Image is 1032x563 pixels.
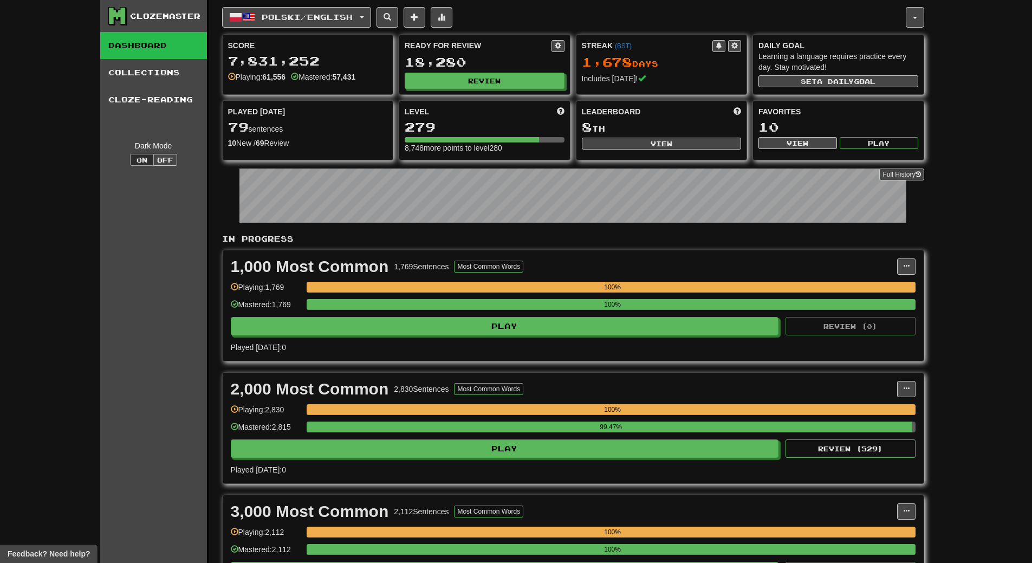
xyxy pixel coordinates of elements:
span: a daily [817,77,854,85]
div: Favorites [758,106,918,117]
div: sentences [228,120,388,134]
div: Mastered: 2,112 [231,544,301,562]
div: 100% [310,404,916,415]
button: On [130,154,154,166]
button: View [582,138,742,150]
button: Review (529) [786,439,916,458]
button: Most Common Words [454,261,523,273]
a: (BST) [615,42,632,50]
div: 8,748 more points to level 280 [405,143,564,153]
button: Play [840,137,918,149]
button: Seta dailygoal [758,75,918,87]
button: Add sentence to collection [404,7,425,28]
span: Level [405,106,429,117]
span: Leaderboard [582,106,641,117]
strong: 69 [256,139,264,147]
div: Playing: 1,769 [231,282,301,300]
div: 1,000 Most Common [231,258,389,275]
strong: 10 [228,139,237,147]
div: Score [228,40,388,51]
span: Played [DATE]: 0 [231,465,286,474]
span: Played [DATE] [228,106,285,117]
p: In Progress [222,234,924,244]
button: Search sentences [377,7,398,28]
div: Mastered: 1,769 [231,299,301,317]
div: th [582,120,742,134]
button: Review (0) [786,317,916,335]
span: 8 [582,119,592,134]
div: Ready for Review [405,40,551,51]
button: View [758,137,837,149]
div: Dark Mode [108,140,199,151]
span: Open feedback widget [8,548,90,559]
div: Playing: [228,72,286,82]
div: Includes [DATE]! [582,73,742,84]
div: 10 [758,120,918,134]
div: 100% [310,527,916,538]
div: 18,280 [405,55,564,69]
div: 2,830 Sentences [394,384,449,394]
a: Cloze-Reading [100,86,207,113]
div: Daily Goal [758,40,918,51]
div: 99.47% [310,422,912,432]
div: 2,112 Sentences [394,506,449,517]
strong: 57,431 [332,73,355,81]
button: Play [231,439,779,458]
span: 79 [228,119,249,134]
button: More stats [431,7,452,28]
div: New / Review [228,138,388,148]
div: 3,000 Most Common [231,503,389,520]
div: 1,769 Sentences [394,261,449,272]
div: Playing: 2,112 [231,527,301,545]
div: Clozemaster [130,11,200,22]
button: Review [405,73,564,89]
button: Off [153,154,177,166]
div: 2,000 Most Common [231,381,389,397]
button: Most Common Words [454,506,523,517]
span: 1,678 [582,54,632,69]
div: Playing: 2,830 [231,404,301,422]
div: Day s [582,55,742,69]
span: This week in points, UTC [734,106,741,117]
div: Learning a language requires practice every day. Stay motivated! [758,51,918,73]
div: 100% [310,299,916,310]
div: Mastered: [291,72,355,82]
a: Collections [100,59,207,86]
span: Polski / English [262,12,353,22]
div: 100% [310,544,916,555]
span: Score more points to level up [557,106,564,117]
span: Played [DATE]: 0 [231,343,286,352]
div: 7,831,252 [228,54,388,68]
a: Dashboard [100,32,207,59]
button: Polski/English [222,7,371,28]
a: Full History [879,169,924,180]
button: Most Common Words [454,383,523,395]
strong: 61,556 [262,73,285,81]
div: 279 [405,120,564,134]
div: Mastered: 2,815 [231,422,301,439]
button: Play [231,317,779,335]
div: 100% [310,282,916,293]
div: Streak [582,40,713,51]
